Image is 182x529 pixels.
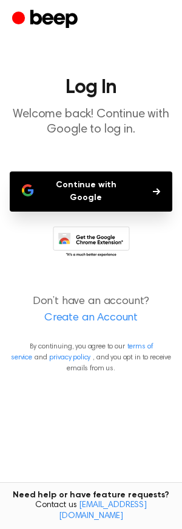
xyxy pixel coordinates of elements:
p: Don’t have an account? [10,294,172,327]
a: [EMAIL_ADDRESS][DOMAIN_NAME] [59,501,147,520]
a: privacy policy [49,354,90,361]
span: Contact us [7,500,175,522]
a: Beep [12,8,81,32]
a: Create an Account [12,310,170,327]
button: Continue with Google [10,171,172,212]
p: Welcome back! Continue with Google to log in. [10,107,172,137]
p: By continuing, you agree to our and , and you opt in to receive emails from us. [10,341,172,374]
h1: Log In [10,78,172,97]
